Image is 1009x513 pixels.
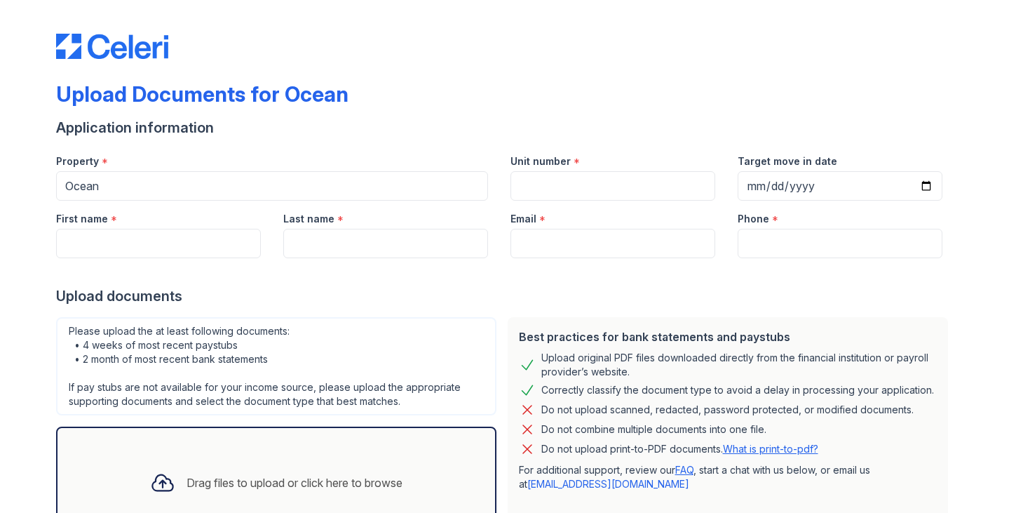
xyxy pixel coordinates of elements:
div: Do not upload scanned, redacted, password protected, or modified documents. [541,401,914,418]
img: CE_Logo_Blue-a8612792a0a2168367f1c8372b55b34899dd931a85d93a1a3d3e32e68fde9ad4.png [56,34,168,59]
div: Application information [56,118,954,138]
div: Upload Documents for Ocean [56,81,348,107]
div: Do not combine multiple documents into one file. [541,421,766,438]
label: Email [510,212,536,226]
div: Please upload the at least following documents: • 4 weeks of most recent paystubs • 2 month of mo... [56,317,496,415]
label: Last name [283,212,334,226]
label: Property [56,154,99,168]
label: Phone [738,212,769,226]
p: Do not upload print-to-PDF documents. [541,442,818,456]
label: First name [56,212,108,226]
div: Best practices for bank statements and paystubs [519,328,937,345]
a: FAQ [675,464,693,476]
a: [EMAIL_ADDRESS][DOMAIN_NAME] [527,478,689,490]
a: What is print-to-pdf? [723,443,818,455]
label: Target move in date [738,154,837,168]
div: Upload original PDF files downloaded directly from the financial institution or payroll provider’... [541,351,937,379]
div: Drag files to upload or click here to browse [187,474,402,491]
div: Correctly classify the document type to avoid a delay in processing your application. [541,382,934,399]
p: For additional support, review our , start a chat with us below, or email us at [519,463,937,491]
label: Unit number [510,154,571,168]
div: Upload documents [56,286,954,306]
